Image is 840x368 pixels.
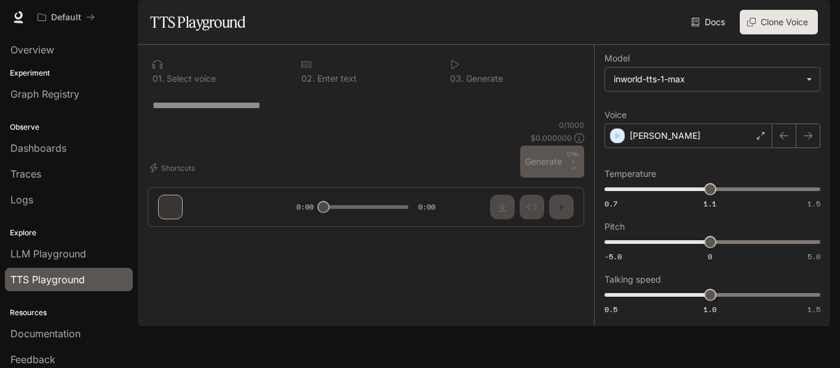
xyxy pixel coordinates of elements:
span: 1.5 [807,304,820,315]
p: $ 0.000000 [531,133,572,143]
p: Generate [464,74,503,83]
h1: TTS Playground [150,10,245,34]
p: Model [604,54,630,63]
p: 0 3 . [450,74,464,83]
span: 0 [708,251,712,262]
span: 1.5 [807,198,820,209]
p: Default [51,12,81,23]
p: Voice [604,111,627,119]
span: 5.0 [807,251,820,262]
div: inworld-tts-1-max [605,68,820,91]
p: Talking speed [604,275,661,284]
div: inworld-tts-1-max [614,73,800,85]
p: 0 1 . [153,74,164,83]
p: [PERSON_NAME] [630,130,700,142]
button: All workspaces [32,5,100,29]
span: -5.0 [604,251,622,262]
p: Enter text [315,74,357,83]
p: 0 / 1000 [559,120,584,130]
a: Docs [689,10,730,34]
span: 1.1 [703,198,716,209]
span: 0.5 [604,304,617,315]
button: Shortcuts [148,158,200,178]
p: 0 2 . [301,74,315,83]
p: Temperature [604,170,656,178]
span: 0.7 [604,198,617,209]
span: 1.0 [703,304,716,315]
p: Select voice [164,74,216,83]
p: Pitch [604,222,625,231]
button: Clone Voice [740,10,818,34]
